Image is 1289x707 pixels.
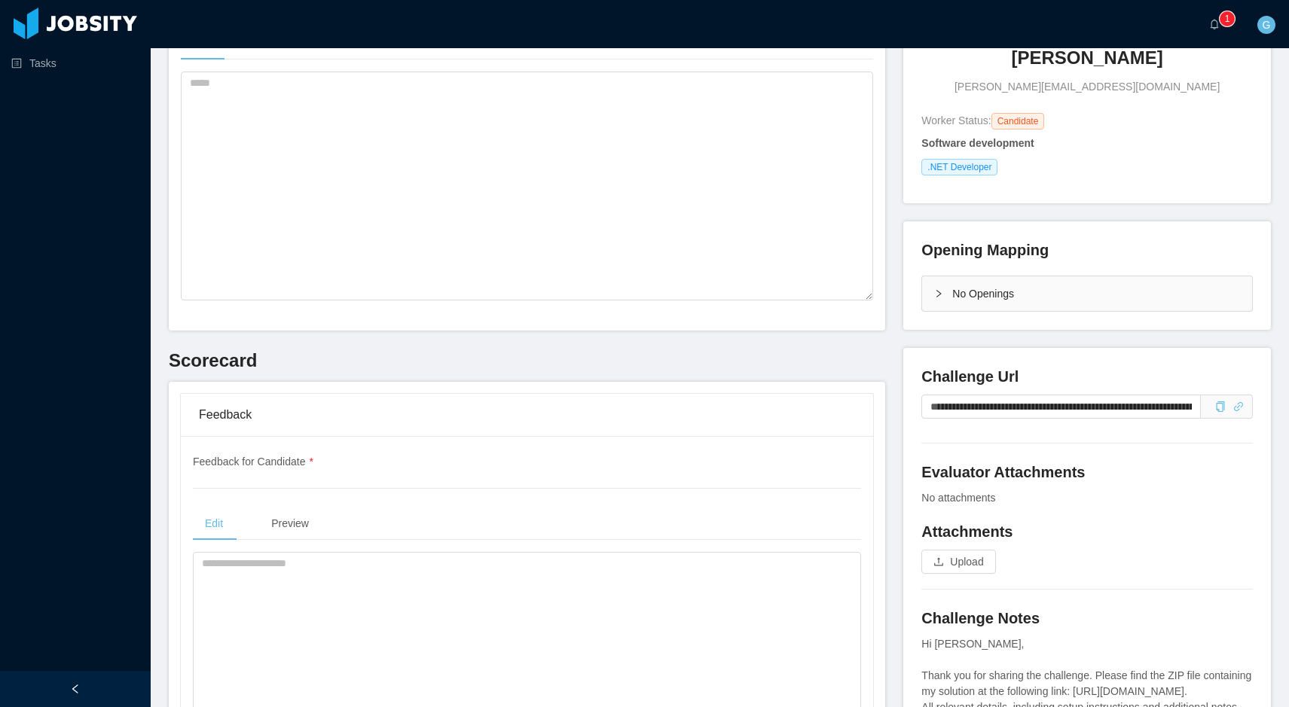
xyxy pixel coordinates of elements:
span: Feedback for Candidate [193,456,313,468]
div: icon: rightNo Openings [922,276,1252,311]
div: Copy [1215,399,1226,415]
a: icon: profileTasks [11,48,139,78]
div: Preview [259,507,321,541]
h3: Scorecard [169,349,885,373]
h4: Opening Mapping [921,239,1049,261]
h4: Attachments [921,521,1253,542]
span: icon: uploadUpload [921,556,995,568]
a: icon: link [1233,401,1244,413]
span: G [1263,16,1271,34]
h4: Evaluator Attachments [921,462,1253,483]
i: icon: copy [1215,401,1226,412]
h4: Challenge Notes [921,608,1253,629]
div: No attachments [921,490,1253,506]
i: icon: link [1233,401,1244,412]
strong: Software development [921,137,1034,149]
button: icon: uploadUpload [921,550,995,574]
div: Edit [193,507,235,541]
span: Candidate [991,113,1045,130]
i: icon: right [934,289,943,298]
h4: Challenge Url [921,366,1253,387]
a: [PERSON_NAME] [1011,46,1162,79]
i: icon: bell [1209,19,1220,29]
span: Worker Status: [921,114,991,126]
p: 1 [1225,11,1230,26]
div: Feedback [199,394,855,436]
sup: 1 [1220,11,1235,26]
h3: [PERSON_NAME] [1011,46,1162,70]
span: [PERSON_NAME][EMAIL_ADDRESS][DOMAIN_NAME] [955,79,1220,95]
span: .NET Developer [921,159,997,175]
